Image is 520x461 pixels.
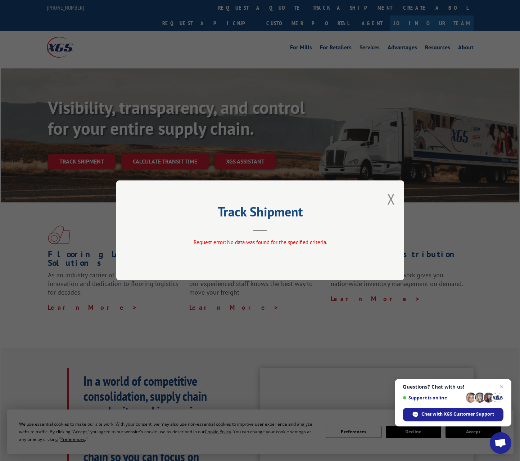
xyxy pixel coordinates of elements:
[403,384,503,390] span: Questions? Chat with us!
[387,189,395,209] button: Close modal
[490,432,511,454] div: Open chat
[421,411,494,417] span: Chat with XGS Customer Support
[193,239,327,246] span: Request error: No data was found for the specified criteria.
[403,395,463,400] span: Support is online
[152,207,368,220] h2: Track Shipment
[403,408,503,421] div: Chat with XGS Customer Support
[497,382,506,391] span: Close chat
